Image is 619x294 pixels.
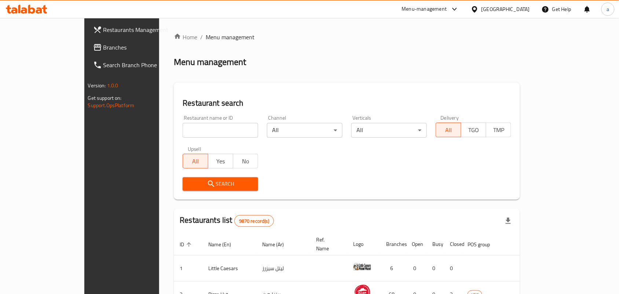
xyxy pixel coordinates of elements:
[236,156,255,167] span: No
[88,101,135,110] a: Support.OpsPlatform
[183,154,208,168] button: All
[211,156,230,167] span: Yes
[206,33,254,41] span: Menu management
[103,61,182,69] span: Search Branch Phone
[353,258,371,276] img: Little Caesars
[183,98,511,109] h2: Restaurant search
[183,177,258,191] button: Search
[188,179,252,189] span: Search
[441,115,459,120] label: Delivery
[486,123,511,137] button: TMP
[233,154,258,168] button: No
[262,240,293,249] span: Name (Ar)
[183,123,258,138] input: Search for restaurant name or ID..
[347,233,380,255] th: Logo
[464,125,483,135] span: TGO
[426,255,444,282] td: 0
[234,215,274,227] div: Total records count
[468,240,499,249] span: POS group
[351,123,427,138] div: All
[200,33,203,41] li: /
[103,25,182,34] span: Restaurants Management
[180,215,274,227] h2: Restaurants list
[186,156,205,167] span: All
[402,5,447,14] div: Menu-management
[174,56,246,68] h2: Menu management
[489,125,508,135] span: TMP
[256,255,310,282] td: ليتل سيزرز
[103,43,182,52] span: Branches
[316,235,338,253] span: Ref. Name
[499,212,517,230] div: Export file
[439,125,458,135] span: All
[481,5,530,13] div: [GEOGRAPHIC_DATA]
[444,233,462,255] th: Closed
[87,39,188,56] a: Branches
[208,240,241,249] span: Name (En)
[208,154,233,168] button: Yes
[406,233,426,255] th: Open
[88,81,106,90] span: Version:
[461,123,486,137] button: TGO
[188,146,201,152] label: Upsell
[235,218,274,225] span: 9870 record(s)
[436,123,461,137] button: All
[267,123,343,138] div: All
[174,33,520,41] nav: breadcrumb
[444,255,462,282] td: 0
[380,233,406,255] th: Branches
[87,21,188,39] a: Restaurants Management
[380,255,406,282] td: 6
[88,93,122,103] span: Get support on:
[202,255,256,282] td: Little Caesars
[426,233,444,255] th: Busy
[607,5,609,13] span: a
[87,56,188,74] a: Search Branch Phone
[174,255,202,282] td: 1
[180,240,194,249] span: ID
[406,255,426,282] td: 0
[107,81,118,90] span: 1.0.0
